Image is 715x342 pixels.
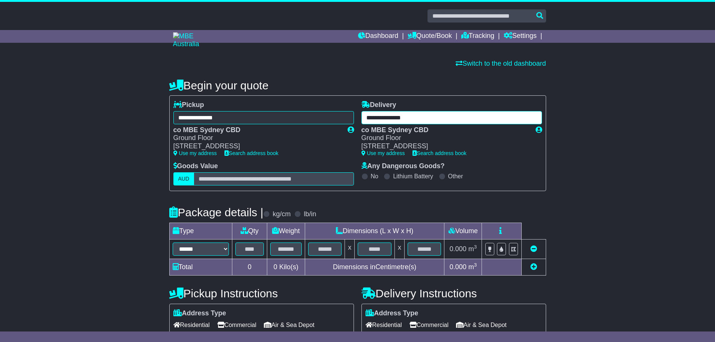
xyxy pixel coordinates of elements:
div: co MBE Sydney CBD [361,126,528,134]
a: Quote/Book [408,30,452,43]
a: Use my address [173,150,217,156]
div: Please provide value [366,331,542,336]
td: Type [169,223,232,239]
td: Total [169,259,232,275]
span: 0 [274,263,277,271]
h4: Begin your quote [169,79,546,92]
span: Air & Sea Depot [456,319,507,331]
a: Tracking [461,30,494,43]
h4: Package details | [169,206,263,218]
div: [STREET_ADDRESS] [173,142,340,151]
td: Volume [444,223,482,239]
label: Delivery [361,101,396,109]
span: Commercial [409,319,449,331]
span: 0.000 [450,263,467,271]
label: Address Type [173,309,226,318]
a: Settings [504,30,537,43]
label: Address Type [366,309,418,318]
label: Other [448,173,463,180]
td: Kilo(s) [267,259,305,275]
label: lb/in [304,210,316,218]
label: Any Dangerous Goods? [361,162,445,170]
td: Qty [232,223,267,239]
div: co MBE Sydney CBD [173,126,340,134]
td: x [345,239,355,259]
td: Weight [267,223,305,239]
span: m [468,263,477,271]
span: Residential [173,319,210,331]
span: m [468,245,477,253]
a: Remove this item [530,245,537,253]
td: x [394,239,404,259]
label: Goods Value [173,162,218,170]
a: Dashboard [358,30,398,43]
label: kg/cm [272,210,291,218]
a: Search address book [224,150,278,156]
h4: Delivery Instructions [361,287,546,300]
td: Dimensions (L x W x H) [305,223,444,239]
span: 0.000 [450,245,467,253]
td: 0 [232,259,267,275]
label: AUD [173,172,194,185]
div: Ground Floor [173,134,340,142]
label: Lithium Battery [393,173,433,180]
span: Commercial [217,319,256,331]
label: No [371,173,378,180]
a: Search address book [412,150,467,156]
td: Dimensions in Centimetre(s) [305,259,444,275]
span: Residential [366,319,402,331]
div: Ground Floor [361,134,528,142]
label: Pickup [173,101,204,109]
a: Use my address [361,150,405,156]
a: Add new item [530,263,537,271]
sup: 3 [474,262,477,268]
div: [STREET_ADDRESS] [361,142,528,151]
a: Switch to the old dashboard [456,60,546,67]
h4: Pickup Instructions [169,287,354,300]
span: Air & Sea Depot [264,319,315,331]
sup: 3 [474,244,477,250]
